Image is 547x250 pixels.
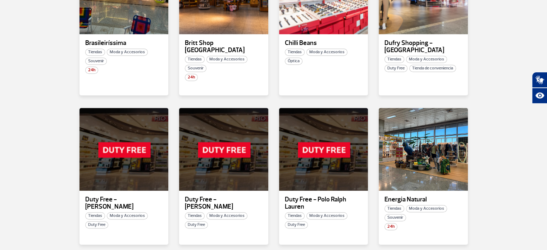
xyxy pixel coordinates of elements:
span: Duty Free [285,221,308,228]
span: Tiendas [285,49,305,56]
span: Duty Free [85,221,108,228]
span: Tiendas [384,205,404,212]
span: Moda y Accesorios [306,212,347,219]
span: Moda y Accesorios [306,49,347,56]
span: Tiendas [285,212,305,219]
span: Tiendas [85,49,105,56]
span: Duty Free [384,65,407,72]
div: Plugin de acessibilidade da Hand Talk. [532,72,547,104]
p: Energia Natural [384,196,462,203]
span: Óptica [285,58,302,65]
span: 24h [185,74,198,81]
span: Tiendas [384,56,404,63]
p: Brasileiríssima [85,40,163,47]
span: Moda y Accesorios [406,56,447,63]
p: Duty Free - [PERSON_NAME] [185,196,263,210]
span: Tiendas [85,212,105,219]
span: Souvenir [185,65,206,72]
p: Britt Shop [GEOGRAPHIC_DATA] [185,40,263,54]
span: Souvenir [384,214,406,221]
span: Duty Free [185,221,208,228]
span: Moda y Accesorios [206,56,247,63]
span: 24h [85,67,98,74]
button: Abrir tradutor de língua de sinais. [532,72,547,88]
span: Moda y Accesorios [107,212,148,219]
p: Duty Free - [PERSON_NAME] [85,196,163,210]
p: Dufry Shopping - [GEOGRAPHIC_DATA] [384,40,462,54]
p: Duty Free - Polo Ralph Lauren [285,196,363,210]
span: 24h [384,223,397,230]
span: Tiendas [185,212,205,219]
button: Abrir recursos assistivos. [532,88,547,104]
p: Chilli Beans [285,40,363,47]
span: Tiendas [185,56,205,63]
span: Souvenir [85,58,107,65]
span: Moda y Accesorios [107,49,148,56]
span: Moda y Accesorios [406,205,447,212]
span: Tienda de conveniencia [409,65,456,72]
span: Moda y Accesorios [206,212,247,219]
